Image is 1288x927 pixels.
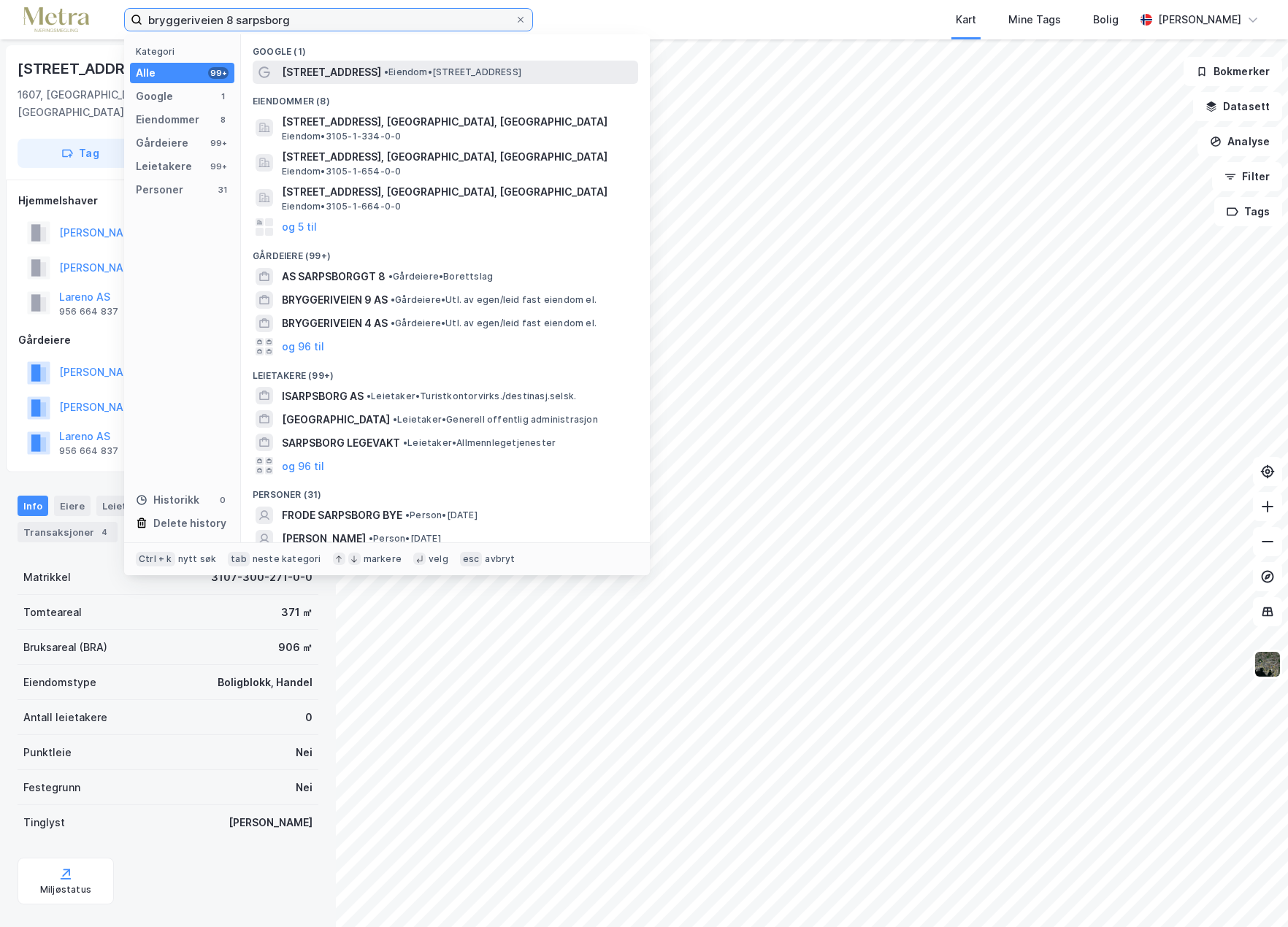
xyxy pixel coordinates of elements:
[217,184,229,196] div: 31
[282,201,401,212] span: Eiendom • 3105-1-664-0-0
[136,46,234,57] div: Kategori
[393,414,397,425] span: •
[282,268,386,285] span: AS SARPSBORGGT 8
[282,338,324,355] button: og 96 til
[388,271,393,282] span: •
[956,11,976,28] div: Kart
[18,522,118,542] div: Transaksjoner
[54,496,91,516] div: Eiere
[241,358,650,385] div: Leietakere (99+)
[369,533,373,544] span: •
[405,509,410,520] span: •
[281,604,313,621] div: 371 ㎡
[241,477,650,504] div: Personer (31)
[384,66,521,78] span: Eiendom • [STREET_ADDRESS]
[282,291,388,309] span: BRYGGERIVEIEN 9 AS
[282,530,366,547] span: [PERSON_NAME]
[217,91,229,102] div: 1
[367,391,371,401] span: •
[136,134,188,152] div: Gårdeiere
[367,391,576,402] span: Leietaker • Turistkontorvirks./destinasj.selsk.
[391,318,597,329] span: Gårdeiere • Utl. av egen/leid fast eiendom el.
[153,515,226,532] div: Delete history
[1254,650,1281,678] img: 9k=
[136,111,199,128] div: Eiendommer
[18,57,161,80] div: [STREET_ADDRESS]
[241,84,650,110] div: Eiendommer (8)
[218,674,313,691] div: Boligblokk, Handel
[142,9,515,31] input: Søk på adresse, matrikkel, gårdeiere, leietakere eller personer
[23,814,65,831] div: Tinglyst
[253,553,321,565] div: neste kategori
[1215,857,1288,927] div: Kontrollprogram for chat
[405,509,478,521] span: Person • [DATE]
[23,709,107,726] div: Antall leietakere
[211,569,313,586] div: 3107-300-271-0-0
[364,553,402,565] div: markere
[282,148,632,166] span: [STREET_ADDRESS], [GEOGRAPHIC_DATA], [GEOGRAPHIC_DATA]
[23,639,107,656] div: Bruksareal (BRA)
[282,388,364,405] span: ISARPSBORG AS
[1214,197,1282,226] button: Tags
[393,414,598,426] span: Leietaker • Generell offentlig administrasjon
[217,494,229,506] div: 0
[1184,57,1282,86] button: Bokmerker
[136,552,175,566] div: Ctrl + k
[282,218,317,236] button: og 5 til
[178,553,217,565] div: nytt søk
[282,166,401,177] span: Eiendom • 3105-1-654-0-0
[136,181,183,199] div: Personer
[18,496,48,516] div: Info
[282,64,381,81] span: [STREET_ADDRESS]
[278,639,313,656] div: 906 ㎡
[460,552,483,566] div: esc
[1212,162,1282,191] button: Filter
[296,744,313,761] div: Nei
[388,271,493,282] span: Gårdeiere • Borettslag
[23,569,71,586] div: Matrikkel
[1197,127,1282,156] button: Analyse
[282,315,388,332] span: BRYGGERIVEIEN 4 AS
[403,437,407,448] span: •
[429,553,448,565] div: velg
[241,239,650,265] div: Gårdeiere (99+)
[1215,857,1288,927] iframe: Chat Widget
[1093,11,1119,28] div: Bolig
[208,137,229,149] div: 99+
[23,674,96,691] div: Eiendomstype
[23,7,89,33] img: metra-logo.256734c3b2bbffee19d4.png
[228,552,250,566] div: tab
[208,161,229,172] div: 99+
[1193,92,1282,121] button: Datasett
[208,67,229,79] div: 99+
[305,709,313,726] div: 0
[391,318,395,328] span: •
[136,64,156,82] div: Alle
[369,533,441,545] span: Person • [DATE]
[136,88,173,105] div: Google
[485,553,515,565] div: avbryt
[217,114,229,126] div: 8
[18,331,318,349] div: Gårdeiere
[282,434,400,452] span: SARPSBORG LEGEVAKT
[97,525,112,539] div: 4
[241,34,650,61] div: Google (1)
[18,86,202,121] div: 1607, [GEOGRAPHIC_DATA], [GEOGRAPHIC_DATA]
[282,113,632,131] span: [STREET_ADDRESS], [GEOGRAPHIC_DATA], [GEOGRAPHIC_DATA]
[96,496,160,516] div: Leietakere
[1008,11,1061,28] div: Mine Tags
[18,139,143,168] button: Tag
[384,66,388,77] span: •
[391,294,597,306] span: Gårdeiere • Utl. av egen/leid fast eiendom el.
[23,604,82,621] div: Tomteareal
[18,192,318,209] div: Hjemmelshaver
[59,445,118,457] div: 956 664 837
[282,411,390,428] span: [GEOGRAPHIC_DATA]
[59,306,118,318] div: 956 664 837
[282,183,632,201] span: [STREET_ADDRESS], [GEOGRAPHIC_DATA], [GEOGRAPHIC_DATA]
[23,744,72,761] div: Punktleie
[391,294,395,305] span: •
[282,457,324,474] button: og 96 til
[296,779,313,796] div: Nei
[40,884,91,896] div: Miljøstatus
